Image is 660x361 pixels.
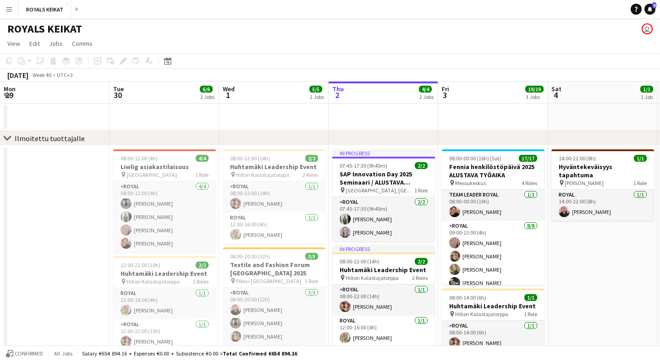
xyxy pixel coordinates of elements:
span: 08:00-20:00 (12h) [230,253,270,260]
span: Jobs [49,39,63,48]
span: Wed [223,85,235,93]
span: Edit [29,39,40,48]
app-card-role: Royal1/108:00-22:00 (14h)[PERSON_NAME] [223,181,325,213]
span: 2 [331,90,344,100]
app-card-role: Royal1/108:00-22:00 (14h)[PERSON_NAME] [332,284,435,316]
span: 4 Roles [522,180,537,186]
span: 4/4 [419,86,432,93]
app-card-role: Royal1/112:00-16:00 (4h)[PERSON_NAME] [113,288,216,319]
span: 1 Role [414,187,428,194]
span: 1 Role [305,278,318,284]
app-card-role: Royal1/114:00-22:00 (8h)[PERSON_NAME] [551,190,654,221]
app-job-card: In progress08:00-22:00 (14h)2/2Huhtamäki Leadership Event Hilton Kalastajatorppa2 RolesRoyal1/108... [332,245,435,347]
div: 2 Jobs [200,93,214,100]
h3: Huhtamäki Leadership Event [442,302,544,310]
app-card-role: Royal2/207:45-17:30 (9h45m)[PERSON_NAME][PERSON_NAME] [332,197,435,241]
a: Comms [68,38,96,49]
app-card-role: Royal1/112:00-22:00 (10h)[PERSON_NAME] [113,319,216,350]
span: View [7,39,20,48]
span: 08:00-00:00 (16h) (Sat) [449,155,501,162]
button: ROYALS KEIKAT [19,0,71,18]
div: 08:00-12:00 (4h)4/4Liwlig asiakastilaisuus [GEOGRAPHIC_DATA]1 RoleRoyal4/408:00-12:00 (4h)[PERSON... [113,149,216,252]
h3: Huhtamäki Leadership Event [113,269,216,278]
h3: SAP Innovation Day 2025 Seminaari / ALUSTAVA TYÖAIKA [332,170,435,186]
app-job-card: 14:00-22:00 (8h)1/1Hyväntekeväisyys tapahtuma [PERSON_NAME]1 RoleRoyal1/114:00-22:00 (8h)[PERSON_... [551,149,654,221]
span: [GEOGRAPHIC_DATA], [GEOGRAPHIC_DATA] [346,187,414,194]
span: 2 Roles [302,171,318,178]
span: 2/2 [305,155,318,162]
div: Ilmoitettu tuottajalle [15,134,85,143]
span: Thu [332,85,344,93]
span: 1 Role [633,180,647,186]
div: [DATE] [7,71,28,80]
h3: Fennia henkilöstöpäivä 2025 ALUSTAVA TYÖAIKA [442,163,544,179]
app-job-card: 08:00-14:00 (6h)1/1Huhtamäki Leadership Event Hilton Kalastajatorppa1 RoleRoyal1/108:00-14:00 (6h... [442,289,544,352]
span: 29 [2,90,16,100]
div: Salary €654 894.16 + Expenses €0.00 + Subsistence €0.00 = [82,350,297,357]
app-job-card: In progress07:45-17:30 (9h45m)2/2SAP Innovation Day 2025 Seminaari / ALUSTAVA TYÖAIKA [GEOGRAPHIC... [332,149,435,241]
div: 1 Job [641,93,653,100]
div: In progress [332,149,435,157]
span: 19/19 [525,86,544,93]
div: 2 Jobs [419,93,434,100]
span: 1 Role [195,171,209,178]
span: [GEOGRAPHIC_DATA] [126,171,177,178]
app-job-card: 08:00-20:00 (12h)3/3Textile and Fashion Forum [GEOGRAPHIC_DATA] 2025 Pikku-[GEOGRAPHIC_DATA]1 Rol... [223,247,325,345]
h3: Huhtamäki Leadership Event [223,163,325,171]
button: Confirmed [5,349,44,359]
app-card-role: Royal8/809:00-13:00 (4h)[PERSON_NAME][PERSON_NAME][PERSON_NAME][PERSON_NAME] [442,221,544,345]
span: 9 [652,2,656,8]
a: 9 [644,4,655,15]
span: Messukeskus [455,180,486,186]
span: 17/17 [519,155,537,162]
app-job-card: 12:00-22:00 (10h)2/2Huhtamäki Leadership Event Hilton Kalastajatorppa2 RolesRoyal1/112:00-16:00 (... [113,256,216,350]
span: 3 [440,90,449,100]
span: 1/1 [634,155,647,162]
span: 4 [550,90,561,100]
span: Total Confirmed €654 894.16 [223,350,297,357]
span: 4/4 [196,155,209,162]
div: 3 Jobs [526,93,543,100]
span: [PERSON_NAME] [565,180,604,186]
div: 08:00-22:00 (14h)2/2Huhtamäki Leadership Event Hilton Kalastajatorppa2 RolesRoyal1/108:00-22:00 (... [223,149,325,244]
span: 5/5 [309,86,322,93]
app-card-role: Royal1/112:00-16:00 (4h)[PERSON_NAME] [332,316,435,347]
span: 08:00-12:00 (4h) [121,155,158,162]
span: Hilton Kalastajatorppa [346,274,399,281]
span: 1 Role [524,311,537,317]
h3: Hyväntekeväisyys tapahtuma [551,163,654,179]
span: 1/1 [640,86,653,93]
app-card-role: Royal1/108:00-14:00 (6h)[PERSON_NAME] [442,321,544,352]
app-card-role: Royal1/112:00-16:00 (4h)[PERSON_NAME] [223,213,325,244]
span: All jobs [52,350,74,357]
h1: ROYALS KEIKAT [7,22,82,36]
span: 12:00-22:00 (10h) [121,262,160,268]
app-user-avatar: Johanna Hytönen [642,23,653,34]
a: Edit [26,38,44,49]
span: Fri [442,85,449,93]
span: 2 Roles [193,278,209,285]
span: 07:45-17:30 (9h45m) [340,162,387,169]
span: 14:00-22:00 (8h) [559,155,596,162]
a: Jobs [45,38,66,49]
span: 08:00-22:00 (14h) [340,258,379,265]
span: 1 [221,90,235,100]
app-card-role: Royal3/308:00-20:00 (12h)[PERSON_NAME][PERSON_NAME][PERSON_NAME] [223,288,325,345]
a: View [4,38,24,49]
h3: Liwlig asiakastilaisuus [113,163,216,171]
app-job-card: 08:00-00:00 (16h) (Sat)17/17Fennia henkilöstöpäivä 2025 ALUSTAVA TYÖAIKA Messukeskus4 RolesTeam L... [442,149,544,285]
span: 08:00-22:00 (14h) [230,155,270,162]
span: 2/2 [415,162,428,169]
span: Tue [113,85,124,93]
span: 2 Roles [412,274,428,281]
span: 2/2 [415,258,428,265]
span: 2/2 [196,262,209,268]
span: Pikku-[GEOGRAPHIC_DATA] [236,278,301,284]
